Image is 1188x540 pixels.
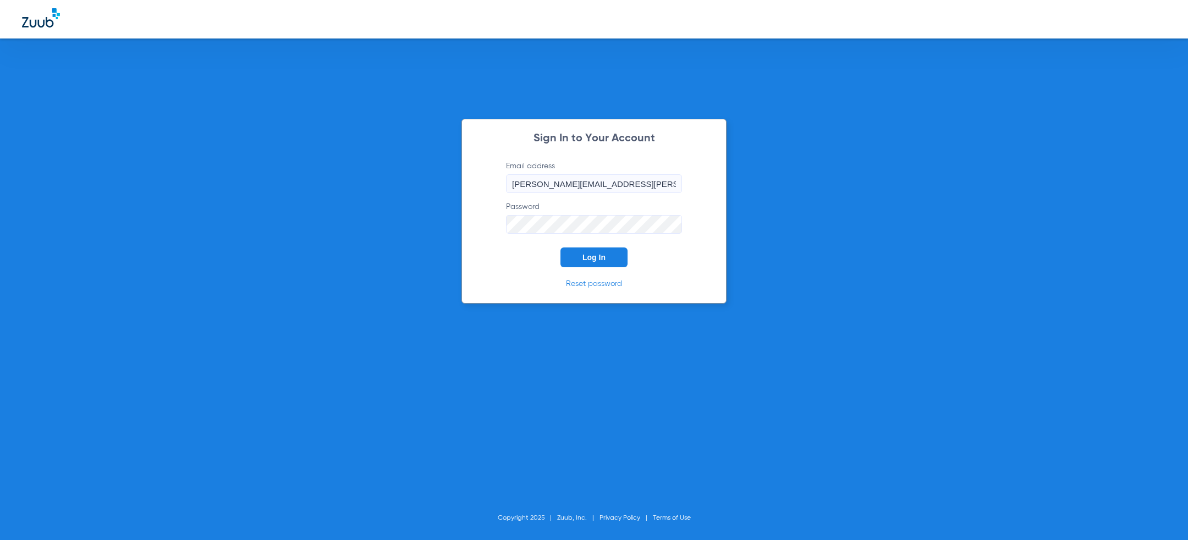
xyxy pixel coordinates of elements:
input: Email address [506,174,682,193]
label: Password [506,201,682,234]
a: Privacy Policy [599,515,640,521]
li: Zuub, Inc. [557,513,599,524]
span: Log In [582,253,606,262]
h2: Sign In to Your Account [490,133,698,144]
input: Password [506,215,682,234]
a: Terms of Use [653,515,691,521]
a: Reset password [566,280,622,288]
img: Zuub Logo [22,8,60,27]
li: Copyright 2025 [498,513,557,524]
button: Log In [560,247,628,267]
label: Email address [506,161,682,193]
